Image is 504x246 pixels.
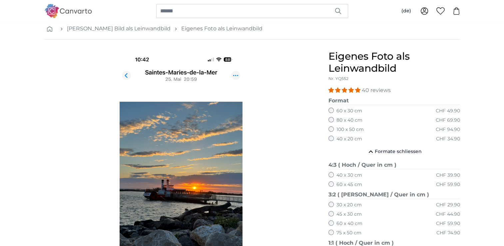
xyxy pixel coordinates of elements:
[336,136,362,142] label: 40 x 20 cm
[328,161,460,169] legend: 4:3 ( Hoch / Quer in cm )
[375,148,422,155] span: Formate schliessen
[336,220,362,227] label: 60 x 40 cm
[328,97,460,105] legend: Format
[336,172,362,179] label: 40 x 30 cm
[67,25,171,33] a: [PERSON_NAME] Bild als Leinwandbild
[336,211,362,218] label: 45 x 30 cm
[181,25,262,33] a: Eigenes Foto als Leinwandbild
[396,5,416,17] button: (de)
[328,87,362,93] span: 4.98 stars
[336,117,362,124] label: 80 x 40 cm
[436,230,460,236] div: CHF 74.90
[362,87,391,93] span: 40 reviews
[435,211,460,218] div: CHF 44.90
[336,230,361,236] label: 75 x 50 cm
[336,126,364,133] label: 100 x 50 cm
[436,136,460,142] div: CHF 34.90
[436,220,460,227] div: CHF 59.90
[336,108,362,114] label: 60 x 30 cm
[328,191,460,199] legend: 3:2 ( [PERSON_NAME] / Quer in cm )
[436,172,460,179] div: CHF 39.90
[435,126,460,133] div: CHF 94.90
[435,117,460,124] div: CHF 69.90
[328,50,460,74] h1: Eigenes Foto als Leinwandbild
[44,4,92,18] img: Canvarto
[336,202,362,208] label: 30 x 20 cm
[44,18,460,40] nav: breadcrumbs
[436,181,460,188] div: CHF 59.90
[435,108,460,114] div: CHF 49.90
[328,76,348,81] span: Nr. YQ552
[436,202,460,208] div: CHF 29.90
[328,145,460,158] button: Formate schliessen
[336,181,362,188] label: 60 x 45 cm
